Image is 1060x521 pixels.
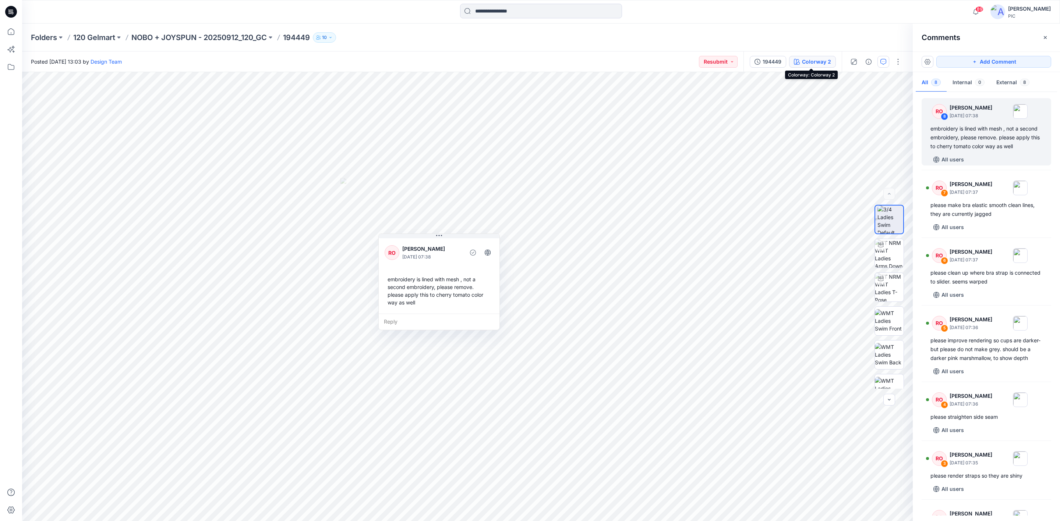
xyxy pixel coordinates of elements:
p: [DATE] 07:36 [950,324,992,331]
span: 8 [931,79,941,86]
img: TT NRM WMT Ladies Arms Down [875,239,904,268]
span: 0 [975,79,985,86]
div: RO [932,392,947,407]
button: 194449 [750,56,786,68]
div: 5 [941,325,948,332]
a: NOBO + JOYSPUN - 20250912_120_GC [131,32,267,43]
p: [PERSON_NAME] [950,103,992,112]
span: Posted [DATE] 13:03 by [31,58,122,65]
div: please improve rendering so cups are darker- but please do not make grey. should be a darker pink... [930,336,1042,363]
p: [PERSON_NAME] [950,392,992,400]
p: [DATE] 07:37 [950,189,992,196]
img: WMT Ladies Swim Front [875,309,904,332]
div: 8 [941,113,948,120]
p: [PERSON_NAME] [950,180,992,189]
button: All users [930,154,967,165]
p: [PERSON_NAME] [950,450,992,459]
div: 7 [941,189,948,197]
button: All users [930,221,967,233]
div: RO [932,181,947,195]
div: Reply [379,314,499,330]
img: 3/4 Ladies Swim Default [877,206,903,233]
div: embroidery is lined with mesh , not a second embroidery, please remove. please apply this to cher... [385,272,494,309]
div: RO [932,316,947,331]
button: All [916,74,947,92]
button: All users [930,289,967,301]
p: [DATE] 07:38 [402,253,462,261]
div: RO [385,245,399,260]
p: [PERSON_NAME] [950,247,992,256]
div: please make bra elastic smooth clean lines, they are currently jagged [930,201,1042,218]
div: PIC [1008,13,1051,19]
div: 3 [941,460,948,467]
div: please clean up where bra strap is connected to slider. seems warped [930,268,1042,286]
p: All users [941,426,964,435]
p: [DATE] 07:38 [950,112,992,119]
div: RO [932,104,947,119]
p: 10 [322,33,327,42]
div: please render straps so they are shiny [930,471,1042,480]
p: [DATE] 07:36 [950,400,992,408]
p: [PERSON_NAME] [950,315,992,324]
div: 4 [941,401,948,408]
div: 194449 [763,58,781,66]
img: TT NRM WMT Ladies T-Pose [875,273,904,301]
span: 89 [975,6,983,12]
p: [DATE] 07:37 [950,256,992,264]
a: Folders [31,32,57,43]
div: RO [932,451,947,466]
p: [PERSON_NAME] [950,509,992,518]
a: Design Team [91,58,122,65]
button: Colorway 2 [789,56,836,68]
a: 120 Gelmart [73,32,115,43]
p: [PERSON_NAME] [402,245,462,253]
p: All users [941,367,964,376]
img: avatar [990,4,1005,19]
h2: Comments [922,33,960,42]
p: All users [941,223,964,232]
div: 6 [941,257,948,264]
p: All users [941,290,964,299]
div: [PERSON_NAME] [1008,4,1051,13]
button: Internal [947,74,990,92]
div: embroidery is lined with mesh , not a second embroidery, please remove. please apply this to cher... [930,124,1042,151]
button: External [990,74,1035,92]
button: All users [930,365,967,377]
p: All users [941,485,964,493]
div: please straighten side seam [930,413,1042,421]
p: [DATE] 07:35 [950,459,992,467]
div: Colorway 2 [802,58,831,66]
p: 194449 [283,32,310,43]
button: Add Comment [936,56,1051,68]
button: All users [930,483,967,495]
button: All users [930,424,967,436]
p: All users [941,155,964,164]
button: 10 [313,32,336,43]
img: WMT Ladies Swim Back [875,343,904,366]
button: Details [863,56,875,68]
img: WMT Ladies Swim Left [875,377,904,400]
div: RO [932,248,947,263]
span: 8 [1020,79,1029,86]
